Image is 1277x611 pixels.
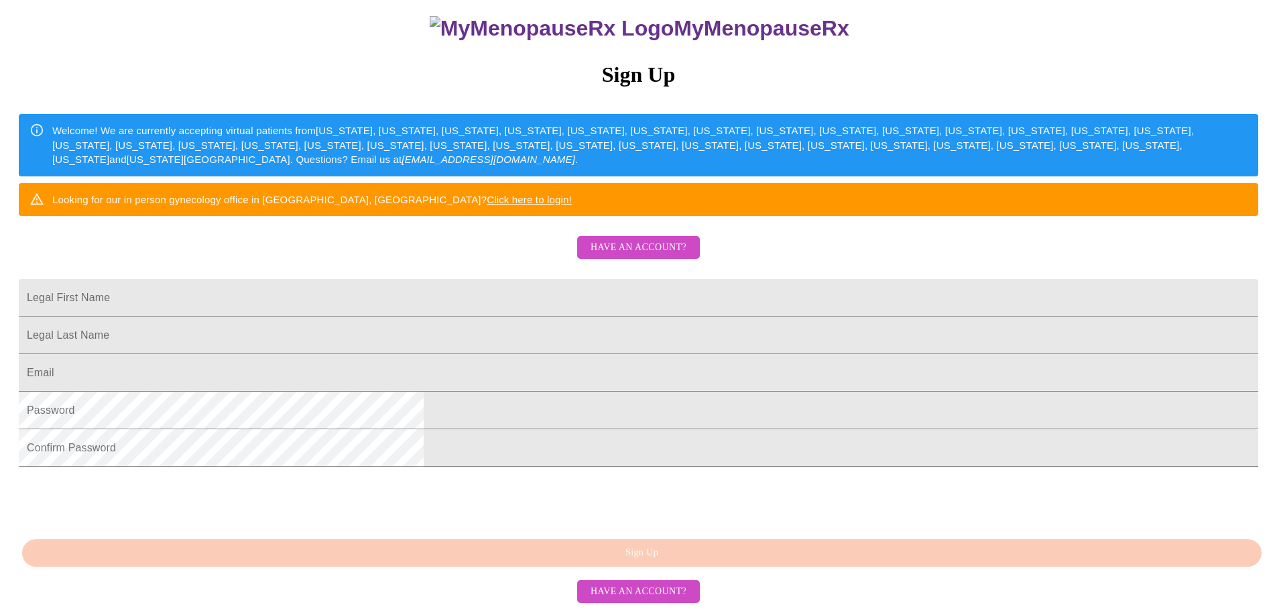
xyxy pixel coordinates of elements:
span: Have an account? [591,239,686,256]
iframe: reCAPTCHA [19,474,223,526]
a: Click here to login! [487,194,572,205]
a: Have an account? [574,585,703,596]
div: Looking for our in person gynecology office in [GEOGRAPHIC_DATA], [GEOGRAPHIC_DATA]? [52,187,572,212]
h3: Sign Up [19,62,1258,87]
h3: MyMenopauseRx [21,16,1259,41]
div: Welcome! We are currently accepting virtual patients from [US_STATE], [US_STATE], [US_STATE], [US... [52,118,1248,172]
img: MyMenopauseRx Logo [430,16,674,41]
a: Have an account? [574,251,703,262]
span: Have an account? [591,584,686,600]
button: Have an account? [577,580,700,604]
em: [EMAIL_ADDRESS][DOMAIN_NAME] [402,154,575,165]
button: Have an account? [577,236,700,260]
